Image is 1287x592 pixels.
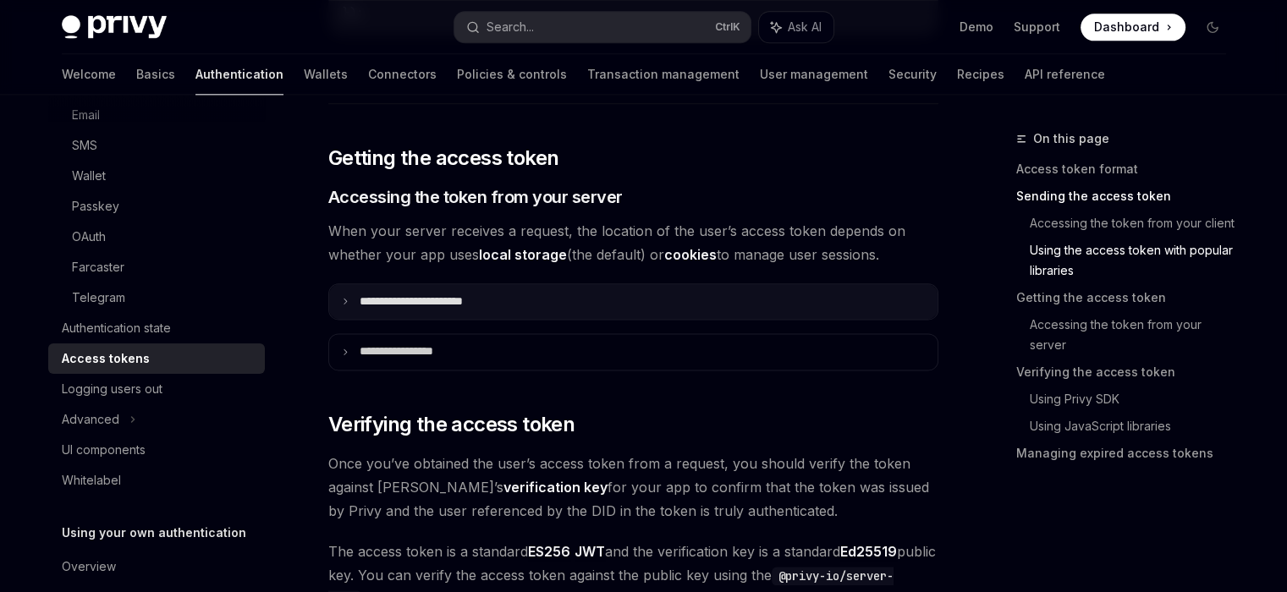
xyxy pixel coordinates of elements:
[503,479,608,496] strong: verification key
[328,452,938,523] span: Once you’ve obtained the user’s access token from a request, you should verify the token against ...
[1030,413,1240,440] a: Using JavaScript libraries
[48,374,265,404] a: Logging users out
[328,411,575,438] span: Verifying the access token
[48,313,265,343] a: Authentication state
[1030,311,1240,359] a: Accessing the token from your server
[62,470,121,491] div: Whitelabel
[136,54,175,95] a: Basics
[48,130,265,161] a: SMS
[1016,156,1240,183] a: Access token format
[328,145,559,172] span: Getting the access token
[48,551,265,582] a: Overview
[1030,210,1240,237] a: Accessing the token from your client
[664,246,717,263] strong: cookies
[1016,440,1240,467] a: Managing expired access tokens
[62,15,167,39] img: dark logo
[1016,284,1240,311] a: Getting the access token
[528,543,570,561] a: ES256
[368,54,437,95] a: Connectors
[1030,237,1240,284] a: Using the access token with popular libraries
[72,196,119,217] div: Passkey
[48,435,265,465] a: UI components
[48,191,265,222] a: Passkey
[62,379,162,399] div: Logging users out
[888,54,937,95] a: Security
[1016,359,1240,386] a: Verifying the access token
[960,19,993,36] a: Demo
[487,17,534,37] div: Search...
[479,246,567,263] strong: local storage
[62,348,150,369] div: Access tokens
[62,556,116,577] div: Overview
[304,54,348,95] a: Wallets
[48,252,265,282] a: Farcaster
[48,282,265,313] a: Telegram
[62,409,119,430] div: Advanced
[62,440,146,460] div: UI components
[587,54,740,95] a: Transaction management
[1094,19,1159,36] span: Dashboard
[454,12,751,42] button: Search...CtrlK
[760,54,868,95] a: User management
[1033,129,1109,149] span: On this page
[788,19,822,36] span: Ask AI
[715,20,740,34] span: Ctrl K
[328,185,623,209] span: Accessing the token from your server
[48,161,265,191] a: Wallet
[328,219,938,266] span: When your server receives a request, the location of the user’s access token depends on whether y...
[1025,54,1105,95] a: API reference
[62,318,171,338] div: Authentication state
[72,135,97,156] div: SMS
[957,54,1004,95] a: Recipes
[72,257,124,277] div: Farcaster
[457,54,567,95] a: Policies & controls
[1030,386,1240,413] a: Using Privy SDK
[48,222,265,252] a: OAuth
[195,54,283,95] a: Authentication
[575,543,605,561] a: JWT
[72,288,125,308] div: Telegram
[72,166,106,186] div: Wallet
[48,343,265,374] a: Access tokens
[62,54,116,95] a: Welcome
[48,465,265,496] a: Whitelabel
[759,12,833,42] button: Ask AI
[1081,14,1185,41] a: Dashboard
[1016,183,1240,210] a: Sending the access token
[1199,14,1226,41] button: Toggle dark mode
[62,523,246,543] h5: Using your own authentication
[72,227,106,247] div: OAuth
[1014,19,1060,36] a: Support
[840,543,897,561] a: Ed25519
